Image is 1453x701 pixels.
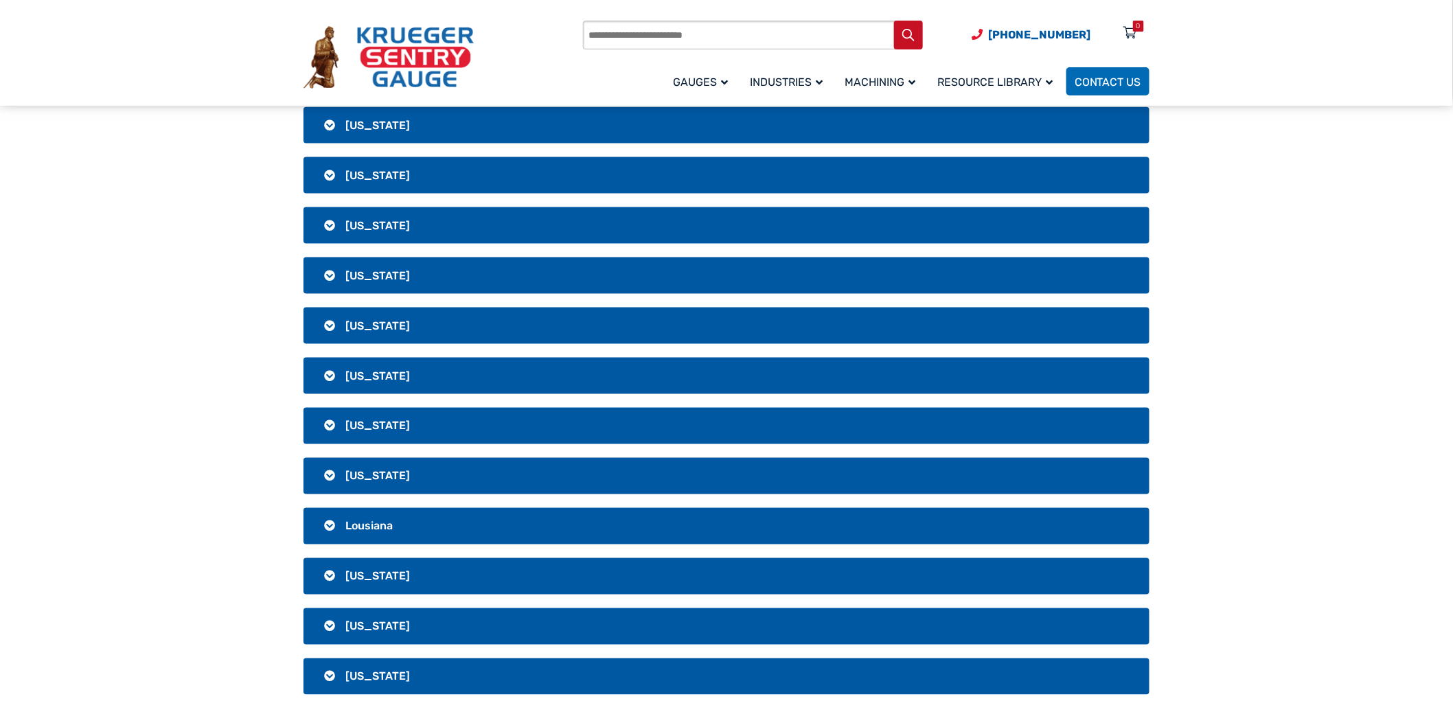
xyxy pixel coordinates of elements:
span: [US_STATE] [345,319,410,332]
span: Resource Library [937,76,1053,89]
span: Industries [750,76,823,89]
span: [US_STATE] [345,269,410,282]
span: [US_STATE] [345,470,410,483]
span: Machining [845,76,915,89]
img: Krueger Sentry Gauge [304,26,474,89]
a: Resource Library [929,65,1066,97]
div: 0 [1136,21,1141,32]
span: [US_STATE] [345,620,410,633]
span: [US_STATE] [345,420,410,433]
span: [US_STATE] [345,169,410,182]
a: Contact Us [1066,67,1149,95]
a: Gauges [665,65,742,97]
span: [US_STATE] [345,219,410,232]
span: [US_STATE] [345,570,410,583]
span: Lousiana [345,520,393,533]
span: [US_STATE] [345,119,410,132]
a: Phone Number (920) 434-8860 [972,26,1090,43]
span: [US_STATE] [345,670,410,683]
span: Contact Us [1075,76,1141,89]
span: [US_STATE] [345,369,410,382]
a: Industries [742,65,836,97]
a: Machining [836,65,929,97]
span: Gauges [673,76,728,89]
span: [PHONE_NUMBER] [988,28,1090,41]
